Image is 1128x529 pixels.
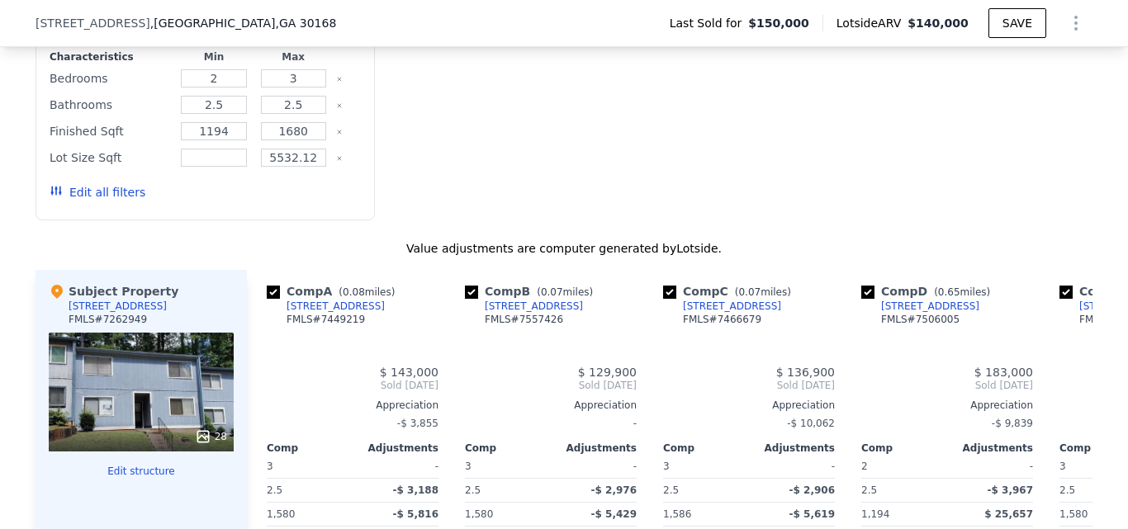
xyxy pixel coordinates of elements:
[393,508,438,520] span: -$ 5,816
[748,15,809,31] span: $150,000
[195,428,227,445] div: 28
[336,129,343,135] button: Clear
[287,300,385,313] div: [STREET_ADDRESS]
[861,399,1033,412] div: Appreciation
[36,15,150,31] span: [STREET_ADDRESS]
[267,379,438,392] span: Sold [DATE]
[267,300,385,313] a: [STREET_ADDRESS]
[50,120,171,143] div: Finished Sqft
[465,399,637,412] div: Appreciation
[881,313,960,326] div: FMLS # 7506005
[267,399,438,412] div: Appreciation
[485,300,583,313] div: [STREET_ADDRESS]
[485,313,563,326] div: FMLS # 7557426
[947,442,1033,455] div: Adjustments
[752,455,835,478] div: -
[663,300,781,313] a: [STREET_ADDRESS]
[257,50,329,64] div: Max
[988,8,1046,38] button: SAVE
[178,50,250,64] div: Min
[49,283,178,300] div: Subject Property
[275,17,336,30] span: , GA 30168
[738,286,761,298] span: 0.07
[267,283,401,300] div: Comp A
[789,508,835,520] span: -$ 5,619
[49,465,234,478] button: Edit structure
[353,442,438,455] div: Adjustments
[465,412,637,435] div: -
[992,418,1033,429] span: -$ 9,839
[336,102,343,109] button: Clear
[988,484,1033,496] span: -$ 3,967
[380,366,438,379] span: $ 143,000
[881,300,979,313] div: [STREET_ADDRESS]
[465,479,547,502] div: 2.5
[787,418,835,429] span: -$ 10,062
[908,17,969,30] span: $140,000
[267,461,273,472] span: 3
[397,418,438,429] span: -$ 3,855
[749,442,835,455] div: Adjustments
[663,442,749,455] div: Comp
[1059,7,1092,40] button: Show Options
[861,379,1033,392] span: Sold [DATE]
[541,286,563,298] span: 0.07
[837,15,908,31] span: Lotside ARV
[551,442,637,455] div: Adjustments
[974,366,1033,379] span: $ 183,000
[950,455,1033,478] div: -
[938,286,960,298] span: 0.65
[861,442,947,455] div: Comp
[287,313,365,326] div: FMLS # 7449219
[663,461,670,472] span: 3
[267,442,353,455] div: Comp
[356,455,438,478] div: -
[336,76,343,83] button: Clear
[776,366,835,379] span: $ 136,900
[332,286,401,298] span: ( miles)
[50,50,171,64] div: Characteristics
[663,479,746,502] div: 2.5
[927,286,997,298] span: ( miles)
[267,479,349,502] div: 2.5
[50,146,171,169] div: Lot Size Sqft
[36,240,1092,257] div: Value adjustments are computer generated by Lotside .
[728,286,798,298] span: ( miles)
[465,379,637,392] span: Sold [DATE]
[670,15,749,31] span: Last Sold for
[663,399,835,412] div: Appreciation
[69,300,167,313] div: [STREET_ADDRESS]
[465,461,472,472] span: 3
[683,300,781,313] div: [STREET_ADDRESS]
[465,442,551,455] div: Comp
[663,283,798,300] div: Comp C
[50,93,171,116] div: Bathrooms
[465,283,600,300] div: Comp B
[663,508,691,520] span: 1,586
[789,484,835,496] span: -$ 2,906
[336,155,343,162] button: Clear
[554,455,637,478] div: -
[861,283,997,300] div: Comp D
[861,300,979,313] a: [STREET_ADDRESS]
[465,508,493,520] span: 1,580
[984,508,1033,520] span: $ 25,657
[663,379,835,392] span: Sold [DATE]
[1059,508,1088,520] span: 1,580
[343,286,365,298] span: 0.08
[530,286,600,298] span: ( miles)
[861,479,944,502] div: 2.5
[1059,461,1066,472] span: 3
[267,508,295,520] span: 1,580
[69,313,147,326] div: FMLS # 7262949
[50,67,171,90] div: Bedrooms
[465,300,583,313] a: [STREET_ADDRESS]
[578,366,637,379] span: $ 129,900
[591,508,637,520] span: -$ 5,429
[591,484,637,496] span: -$ 2,976
[150,15,337,31] span: , [GEOGRAPHIC_DATA]
[861,508,889,520] span: 1,194
[393,484,438,496] span: -$ 3,188
[683,313,761,326] div: FMLS # 7466679
[861,461,868,472] span: 2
